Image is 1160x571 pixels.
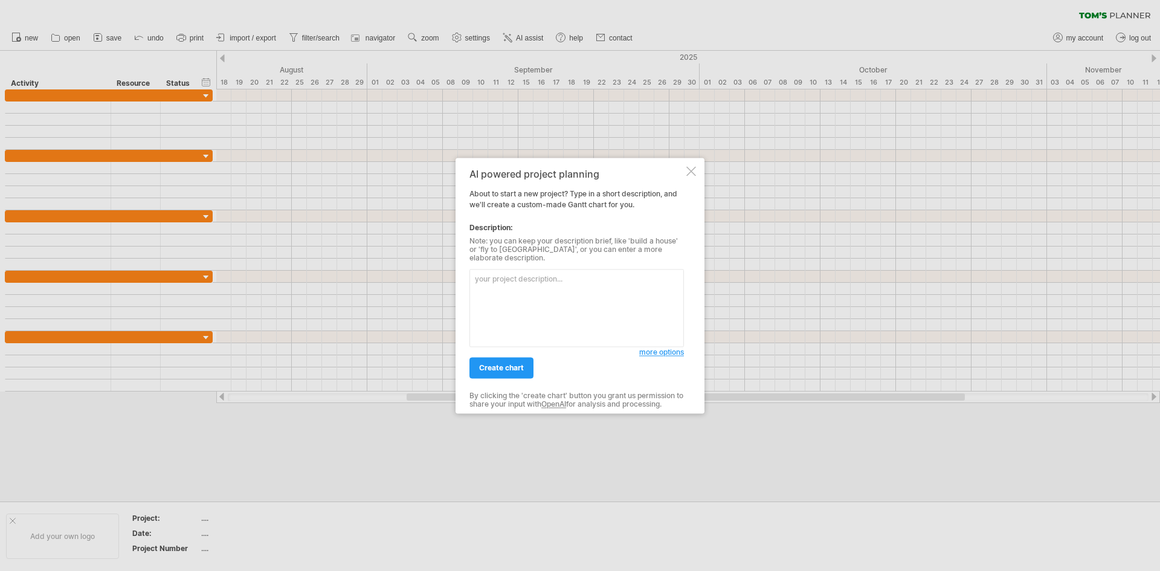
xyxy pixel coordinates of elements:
a: OpenAI [541,400,566,409]
span: create chart [479,363,524,372]
div: About to start a new project? Type in a short description, and we'll create a custom-made Gantt c... [469,169,684,402]
a: create chart [469,357,533,378]
a: more options [639,347,684,358]
span: more options [639,347,684,356]
div: By clicking the 'create chart' button you grant us permission to share your input with for analys... [469,392,684,409]
div: AI powered project planning [469,169,684,179]
div: Description: [469,222,684,233]
div: Note: you can keep your description brief, like 'build a house' or 'fly to [GEOGRAPHIC_DATA]', or... [469,237,684,263]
